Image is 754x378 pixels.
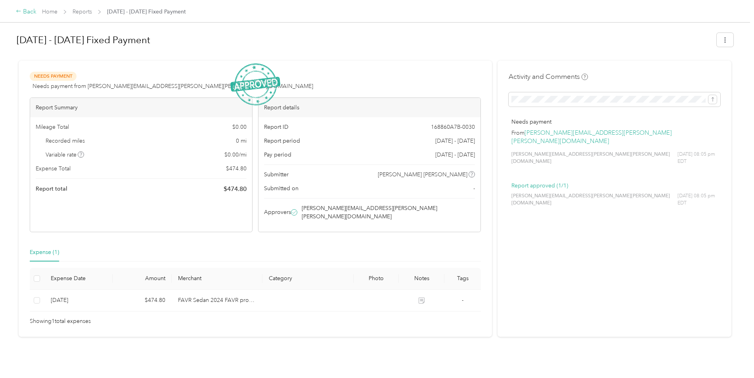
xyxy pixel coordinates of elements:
[30,72,77,81] span: Needs Payment
[462,297,463,304] span: -
[444,268,481,290] th: Tags
[226,164,247,173] span: $ 474.80
[16,7,36,17] div: Back
[511,129,718,145] p: From
[30,98,252,117] div: Report Summary
[677,193,718,206] span: [DATE] 08:05 pm EDT
[30,248,59,257] div: Expense (1)
[258,98,480,117] div: Report details
[451,275,475,282] div: Tags
[30,317,91,326] span: Showing 1 total expenses
[36,185,67,193] span: Report total
[73,8,92,15] a: Reports
[113,290,172,311] td: $474.80
[46,137,85,145] span: Recorded miles
[677,151,718,165] span: [DATE] 08:05 pm EDT
[172,290,262,311] td: FAVR Sedan 2024 FAVR program
[435,137,475,145] span: [DATE] - [DATE]
[511,118,718,126] p: Needs payment
[511,151,677,165] span: [PERSON_NAME][EMAIL_ADDRESS][PERSON_NAME][PERSON_NAME][DOMAIN_NAME]
[511,129,672,145] a: [PERSON_NAME][EMAIL_ADDRESS][PERSON_NAME][PERSON_NAME][DOMAIN_NAME]
[511,193,677,206] span: [PERSON_NAME][EMAIL_ADDRESS][PERSON_NAME][PERSON_NAME][DOMAIN_NAME]
[46,151,84,159] span: Variable rate
[232,123,247,131] span: $ 0.00
[262,268,353,290] th: Category
[36,164,71,173] span: Expense Total
[44,268,113,290] th: Expense Date
[230,63,280,106] img: ApprovedStamp
[354,268,399,290] th: Photo
[399,268,444,290] th: Notes
[264,170,289,179] span: Submitter
[264,123,289,131] span: Report ID
[444,290,481,311] td: -
[33,82,313,90] span: Needs payment from [PERSON_NAME][EMAIL_ADDRESS][PERSON_NAME][PERSON_NAME][DOMAIN_NAME]
[107,8,186,16] span: [DATE] - [DATE] Fixed Payment
[224,184,247,194] span: $ 474.80
[17,31,711,50] h1: Sep 1 - 30, 2025 Fixed Payment
[172,268,262,290] th: Merchant
[431,123,475,131] span: 168860A7B-0030
[302,204,474,221] span: [PERSON_NAME][EMAIL_ADDRESS][PERSON_NAME][PERSON_NAME][DOMAIN_NAME]
[42,8,57,15] a: Home
[264,137,300,145] span: Report period
[224,151,247,159] span: $ 0.00 / mi
[509,72,588,82] h4: Activity and Comments
[113,268,172,290] th: Amount
[264,208,291,216] span: Approvers
[264,151,291,159] span: Pay period
[44,290,113,311] td: 9-3-2025
[36,123,69,131] span: Mileage Total
[236,137,247,145] span: 0 mi
[710,334,754,378] iframe: Everlance-gr Chat Button Frame
[473,184,475,193] span: -
[264,184,299,193] span: Submitted on
[378,170,467,179] span: [PERSON_NAME] [PERSON_NAME]
[511,181,718,190] p: Report approved (1/1)
[435,151,475,159] span: [DATE] - [DATE]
